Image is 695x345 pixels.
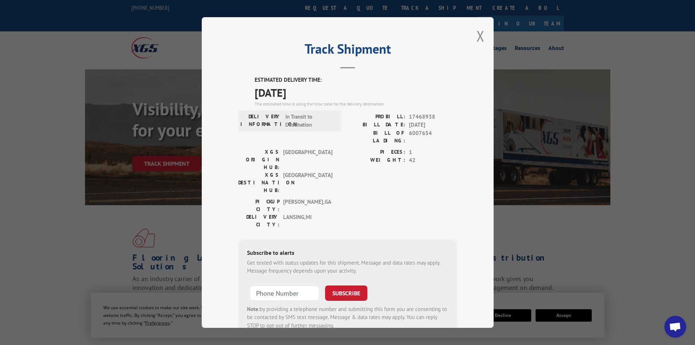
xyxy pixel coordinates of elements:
[247,305,448,330] div: by providing a telephone number and submitting this form you are consenting to be contacted by SM...
[250,285,319,301] input: Phone Number
[409,113,457,121] span: 17468938
[238,198,279,213] label: PICKUP CITY:
[348,129,405,145] label: BILL OF LADING:
[238,148,279,171] label: XGS ORIGIN HUB:
[283,171,332,194] span: [GEOGRAPHIC_DATA]
[255,101,457,107] div: The estimated time is using the time zone for the delivery destination.
[255,76,457,84] label: ESTIMATED DELIVERY TIME:
[325,285,367,301] button: SUBSCRIBE
[283,148,332,171] span: [GEOGRAPHIC_DATA]
[409,156,457,165] span: 42
[238,171,279,194] label: XGS DESTINATION HUB:
[409,121,457,129] span: [DATE]
[283,198,332,213] span: [PERSON_NAME] , GA
[664,316,686,338] a: Open chat
[348,121,405,129] label: BILL DATE:
[247,306,260,313] strong: Note:
[240,113,282,129] label: DELIVERY INFORMATION:
[238,44,457,58] h2: Track Shipment
[409,148,457,157] span: 1
[348,156,405,165] label: WEIGHT:
[247,248,448,259] div: Subscribe to alerts
[247,259,448,275] div: Get texted with status updates for this shipment. Message and data rates may apply. Message frequ...
[285,113,335,129] span: In Transit to Destination
[348,113,405,121] label: PROBILL:
[476,26,484,46] button: Close modal
[283,213,332,229] span: LANSING , MI
[409,129,457,145] span: 6007654
[348,148,405,157] label: PIECES:
[238,213,279,229] label: DELIVERY CITY:
[255,84,457,101] span: [DATE]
